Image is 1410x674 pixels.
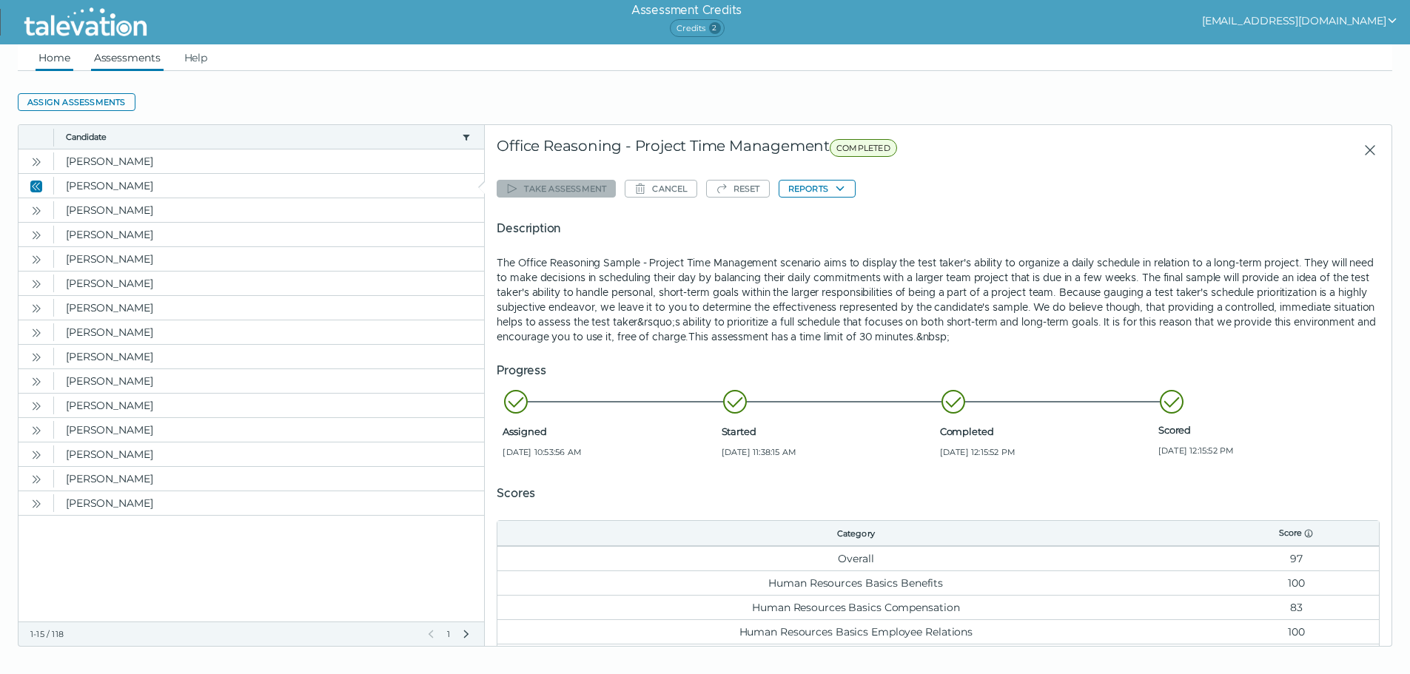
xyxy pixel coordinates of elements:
[497,546,1214,570] td: Overall
[940,425,1152,437] span: Completed
[30,278,42,290] cds-icon: Open
[30,628,416,640] div: 1-15 / 118
[54,345,484,368] clr-dg-cell: [PERSON_NAME]
[27,274,45,292] button: Open
[503,446,715,458] span: [DATE] 10:53:56 AM
[497,644,1214,668] td: Human Resources Basics HR Terms
[54,198,484,222] clr-dg-cell: [PERSON_NAME]
[631,1,742,19] h6: Assessment Credits
[497,255,1380,344] p: The Office Reasoning Sample - Project Time Management scenario aims to display the test taker's a...
[722,446,934,458] span: [DATE] 11:38:15 AM
[30,425,42,437] cds-icon: Open
[54,442,484,466] clr-dg-cell: [PERSON_NAME]
[27,177,45,195] button: Close
[54,149,484,173] clr-dg-cell: [PERSON_NAME]
[497,570,1214,595] td: Human Resources Basics Benefits
[54,491,484,515] clr-dg-cell: [PERSON_NAME]
[497,485,1380,502] h5: Scores
[30,254,42,266] cds-icon: Open
[27,299,45,317] button: Open
[27,470,45,488] button: Open
[30,376,42,388] cds-icon: Open
[181,44,211,71] a: Help
[27,201,45,219] button: Open
[460,131,472,143] button: candidate filter
[830,139,897,157] span: COMPLETED
[27,421,45,439] button: Open
[54,467,484,491] clr-dg-cell: [PERSON_NAME]
[30,498,42,510] cds-icon: Open
[497,137,1127,164] div: Office Reasoning - Project Time Management
[30,303,42,314] cds-icon: Open
[1214,595,1379,619] td: 83
[54,272,484,295] clr-dg-cell: [PERSON_NAME]
[30,351,42,363] cds-icon: Open
[66,131,456,143] button: Candidate
[30,156,42,168] cds-icon: Open
[54,174,484,198] clr-dg-cell: [PERSON_NAME]
[27,397,45,414] button: Open
[1214,619,1379,644] td: 100
[27,445,45,463] button: Open
[27,494,45,512] button: Open
[1214,570,1379,595] td: 100
[497,220,1380,237] h5: Description
[1214,644,1379,668] td: 100
[1158,445,1371,456] span: [DATE] 12:15:52 PM
[27,323,45,341] button: Open
[497,595,1214,619] td: Human Resources Basics Compensation
[497,180,616,198] button: Take assessment
[54,223,484,246] clr-dg-cell: [PERSON_NAME]
[940,446,1152,458] span: [DATE] 12:15:52 PM
[706,180,770,198] button: Reset
[36,44,73,71] a: Home
[30,229,42,241] cds-icon: Open
[425,628,437,640] button: Previous Page
[625,180,696,198] button: Cancel
[779,180,856,198] button: Reports
[1158,424,1371,436] span: Scored
[27,372,45,390] button: Open
[1202,12,1398,30] button: show user actions
[446,628,451,640] span: 1
[54,247,484,271] clr-dg-cell: [PERSON_NAME]
[27,250,45,268] button: Open
[54,320,484,344] clr-dg-cell: [PERSON_NAME]
[27,152,45,170] button: Open
[54,394,484,417] clr-dg-cell: [PERSON_NAME]
[503,425,715,437] span: Assigned
[1214,521,1379,546] th: Score
[30,205,42,217] cds-icon: Open
[1352,137,1380,164] button: Close
[30,400,42,412] cds-icon: Open
[497,362,1380,380] h5: Progress
[709,22,721,34] span: 2
[670,19,724,37] span: Credits
[460,628,472,640] button: Next Page
[27,348,45,365] button: Open
[30,474,42,485] cds-icon: Open
[722,425,934,437] span: Started
[27,226,45,243] button: Open
[497,521,1214,546] th: Category
[497,619,1214,644] td: Human Resources Basics Employee Relations
[30,449,42,461] cds-icon: Open
[54,369,484,393] clr-dg-cell: [PERSON_NAME]
[30,181,42,192] cds-icon: Close
[54,296,484,320] clr-dg-cell: [PERSON_NAME]
[91,44,164,71] a: Assessments
[54,418,484,442] clr-dg-cell: [PERSON_NAME]
[18,4,153,41] img: Talevation_Logo_Transparent_white.png
[18,93,135,111] button: Assign assessments
[1214,546,1379,570] td: 97
[30,327,42,339] cds-icon: Open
